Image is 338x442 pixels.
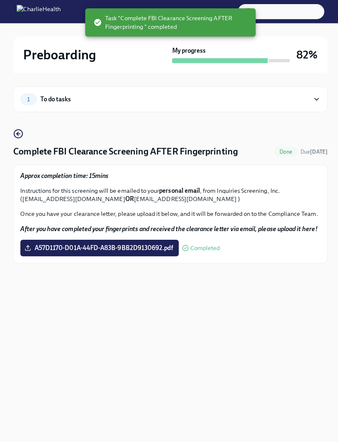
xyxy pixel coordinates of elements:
img: CharlieHealth [16,5,60,18]
p: Instructions for this screening will be emailed to your , from Inquiries Screening, Inc. ([EMAIL_... [20,185,318,201]
label: A57D1170-D01A-44FD-A83B-9BB2D9130692.pdf [20,238,177,254]
strong: personal email [158,185,198,193]
span: A57D1170-D01A-44FD-A83B-9BB2D9130692.pdf [26,242,171,250]
span: October 12th, 2025 09:00 [298,147,325,154]
span: Done [272,147,295,154]
strong: Approx completion time: 15mins [20,171,108,178]
p: Once you have your clearance letter, please upload it below, and it will be forwarded on to the C... [20,208,318,216]
strong: OR [124,194,133,201]
strong: After you have completed your fingerprints and received the clearance letter via email, please up... [20,223,315,231]
strong: My progress [171,46,204,54]
h2: Preboarding [23,46,95,63]
h4: Complete FBI Clearance Screening AFTER Fingerprinting [13,144,236,157]
h3: 82% [294,47,315,62]
strong: [DATE] [307,147,325,154]
div: To do tasks [40,94,70,103]
span: Due [298,147,325,154]
span: 1 [22,96,35,102]
span: Task "Complete FBI Clearance Screening AFTER Fingerprinting " completed [93,14,247,30]
span: Completed [189,243,218,249]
